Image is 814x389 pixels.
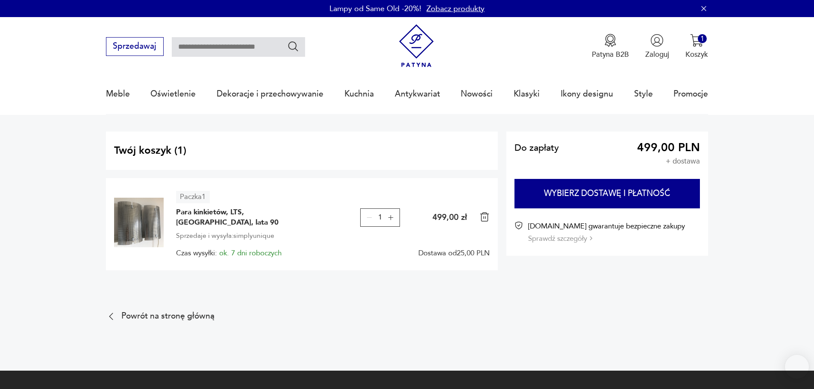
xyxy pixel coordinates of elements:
[645,34,669,59] button: Zaloguj
[528,221,685,243] div: [DOMAIN_NAME] gwarantuje bezpieczne zakupy
[461,74,493,114] a: Nowości
[592,50,629,59] p: Patyna B2B
[698,34,707,43] div: 1
[592,34,629,59] a: Ikona medaluPatyna B2B
[106,37,164,56] button: Sprzedawaj
[514,144,559,152] span: Do zapłaty
[121,313,215,320] p: Powrót na stronę główną
[479,212,490,222] img: Ikona kosza
[426,3,485,14] a: Zobacz produkty
[176,249,282,257] span: Czas wysyłki:
[561,74,613,114] a: Ikony designu
[219,248,282,258] span: ok. 7 dni roboczych
[514,179,700,208] button: Wybierz dostawę i płatność
[634,74,653,114] a: Style
[685,34,708,59] button: 1Koszyk
[344,74,374,114] a: Kuchnia
[395,24,438,67] img: Patyna - sklep z meblami i dekoracjami vintage
[514,74,540,114] a: Klasyki
[150,74,196,114] a: Oświetlenie
[590,236,592,240] img: Ikona strzałki w prawo
[637,144,700,152] span: 499,00 PLN
[106,74,130,114] a: Meble
[106,44,164,50] a: Sprzedawaj
[432,212,467,223] p: 499,00 zł
[217,74,323,114] a: Dekoracje i przechowywanie
[287,40,300,53] button: Szukaj
[604,34,617,47] img: Ikona medalu
[106,311,215,322] a: Powrót na stronę główną
[329,3,421,14] p: Lampy od Same Old -20%!
[114,144,490,158] h2: Twój koszyk ( 1 )
[685,50,708,59] p: Koszyk
[785,355,809,379] iframe: Smartsupp widget button
[673,74,708,114] a: Promocje
[176,207,304,228] span: Para kinkietów, LTS, [GEOGRAPHIC_DATA], lata 90
[395,74,440,114] a: Antykwariat
[592,34,629,59] button: Patyna B2B
[514,221,523,230] img: Ikona certyfikatu
[378,214,382,221] span: 1
[114,198,164,247] img: Para kinkietów, LTS, Niemcy, lata 90
[176,191,210,203] article: Paczka 1
[666,157,700,165] p: + dostawa
[528,234,592,243] button: Sprawdź szczegóły
[176,230,274,241] span: Sprzedaje i wysyła: simplyunique
[418,249,490,257] span: Dostawa od 25,00 PLN
[690,34,703,47] img: Ikona koszyka
[645,50,669,59] p: Zaloguj
[650,34,664,47] img: Ikonka użytkownika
